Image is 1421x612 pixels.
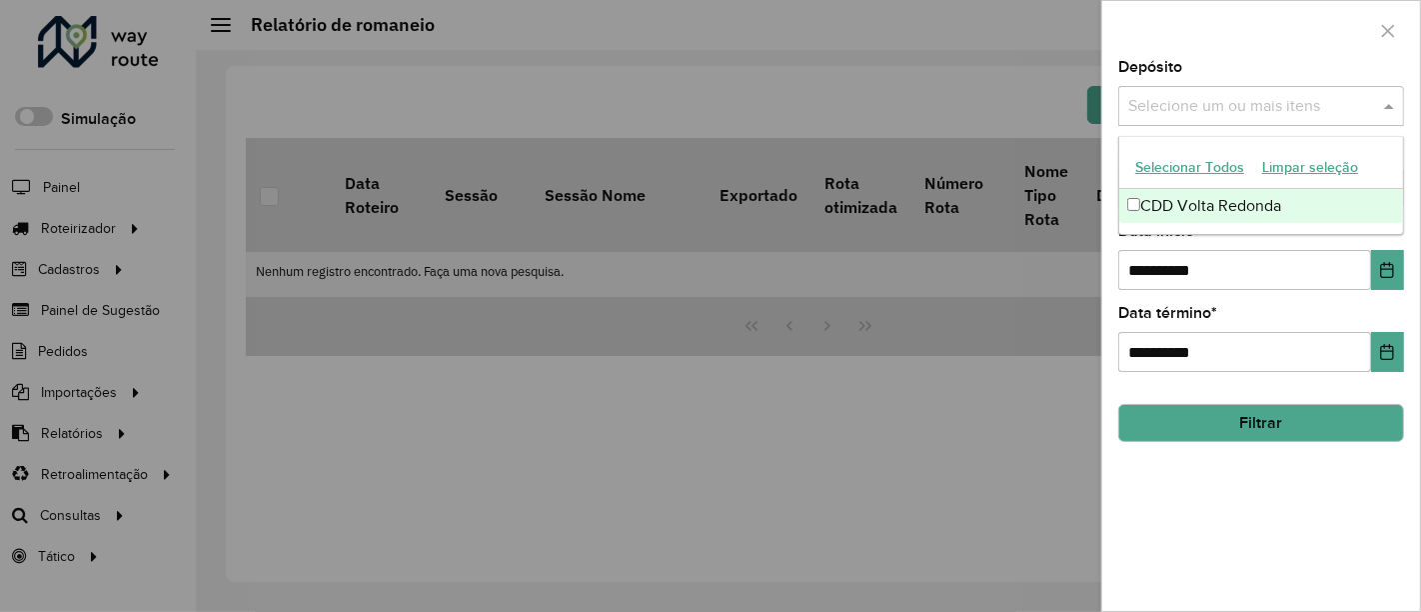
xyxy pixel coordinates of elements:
ng-dropdown-panel: Options list [1118,136,1405,235]
label: Data término [1118,301,1217,325]
button: Choose Date [1371,250,1404,290]
div: CDD Volta Redonda [1119,189,1404,223]
button: Limpar seleção [1253,152,1367,183]
label: Depósito [1118,55,1182,79]
button: Selecionar Todos [1126,152,1253,183]
button: Choose Date [1371,332,1404,372]
button: Filtrar [1118,404,1404,442]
